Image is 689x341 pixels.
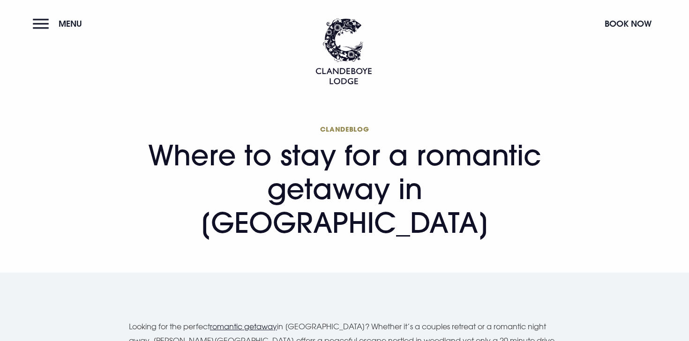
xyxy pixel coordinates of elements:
[33,14,87,34] button: Menu
[129,125,560,133] span: Clandeblog
[315,18,372,84] img: Clandeboye Lodge
[129,125,560,239] h1: Where to stay for a romantic getaway in [GEOGRAPHIC_DATA]
[600,14,656,34] button: Book Now
[59,18,82,29] span: Menu
[210,322,277,331] a: romantic getaway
